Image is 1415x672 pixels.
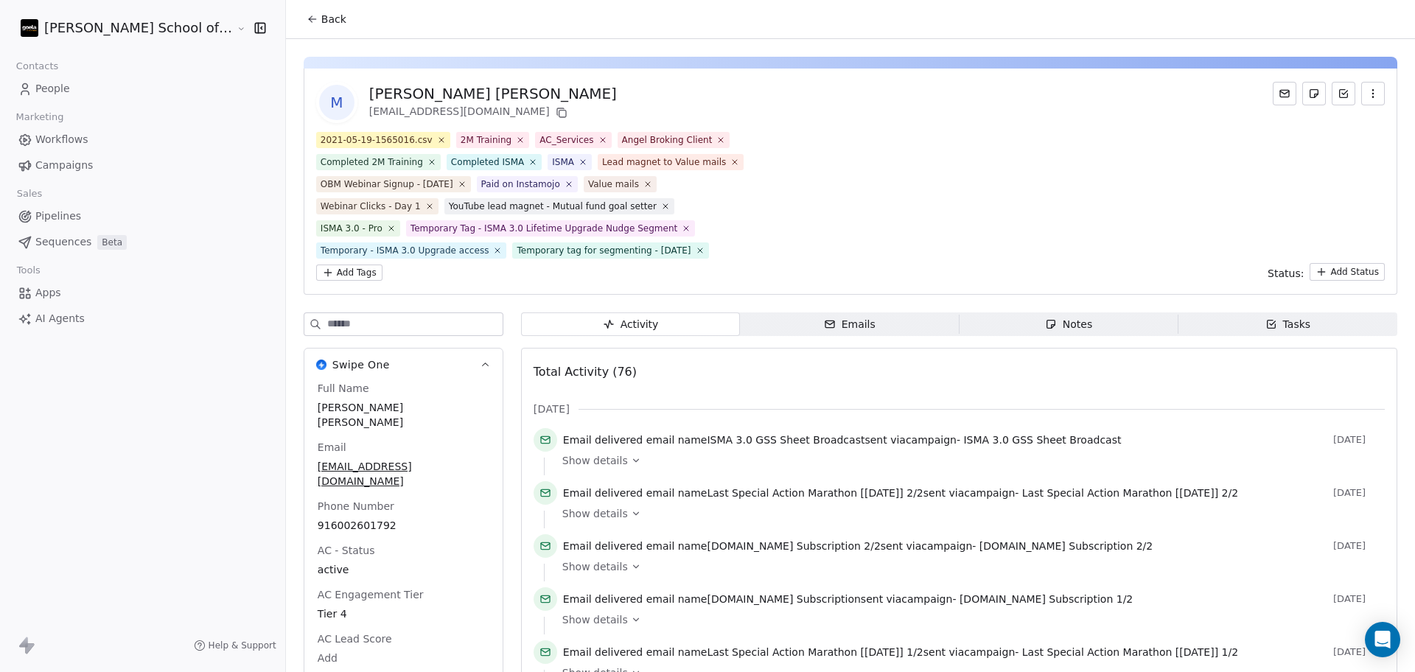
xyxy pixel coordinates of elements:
[707,593,860,605] span: [DOMAIN_NAME] Subscription
[563,486,1238,500] span: email name sent via campaign -
[321,200,421,213] div: Webinar Clicks - Day 1
[321,155,423,169] div: Completed 2M Training
[21,19,38,37] img: Zeeshan%20Neck%20Print%20Dark.png
[588,178,639,191] div: Value mails
[10,183,49,205] span: Sales
[318,651,489,665] span: Add
[563,593,643,605] span: Email delivered
[315,543,378,558] span: AC - Status
[12,127,273,152] a: Workflows
[35,311,85,326] span: AI Agents
[1333,540,1385,552] span: [DATE]
[1265,317,1311,332] div: Tasks
[1022,646,1238,658] span: Last Special Action Marathon [[DATE]] 1/2
[318,400,489,430] span: [PERSON_NAME] [PERSON_NAME]
[321,244,489,257] div: Temporary - ISMA 3.0 Upgrade access
[319,85,354,120] span: M
[481,178,560,191] div: Paid on Instamojo
[18,15,226,41] button: [PERSON_NAME] School of Finance LLP
[602,155,726,169] div: Lead magnet to Value mails
[563,646,643,658] span: Email delivered
[97,235,127,250] span: Beta
[12,153,273,178] a: Campaigns
[44,18,233,38] span: [PERSON_NAME] School of Finance LLP
[539,133,593,147] div: AC_Services
[321,133,433,147] div: 2021-05-19-1565016.csv
[563,645,1238,659] span: email name sent via campaign -
[35,158,93,173] span: Campaigns
[461,133,511,147] div: 2M Training
[562,453,628,468] span: Show details
[1333,593,1385,605] span: [DATE]
[12,204,273,228] a: Pipelines
[562,453,1374,468] a: Show details
[318,459,489,489] span: [EMAIL_ADDRESS][DOMAIN_NAME]
[562,559,1374,574] a: Show details
[1333,434,1385,446] span: [DATE]
[1268,266,1304,281] span: Status:
[369,83,617,104] div: [PERSON_NAME] [PERSON_NAME]
[315,440,349,455] span: Email
[410,222,678,235] div: Temporary Tag - ISMA 3.0 Lifetime Upgrade Nudge Segment
[449,200,657,213] div: YouTube lead magnet - Mutual fund goal setter
[1310,263,1385,281] button: Add Status
[315,499,397,514] span: Phone Number
[534,365,637,379] span: Total Activity (76)
[563,434,643,446] span: Email delivered
[298,6,355,32] button: Back
[562,506,1374,521] a: Show details
[315,381,372,396] span: Full Name
[960,593,1133,605] span: [DOMAIN_NAME] Subscription 1/2
[12,281,273,305] a: Apps
[35,234,91,250] span: Sequences
[707,540,880,552] span: [DOMAIN_NAME] Subscription 2/2
[318,606,489,621] span: Tier 4
[1045,317,1092,332] div: Notes
[563,487,643,499] span: Email delivered
[563,592,1133,606] span: email name sent via campaign -
[316,265,382,281] button: Add Tags
[1365,622,1400,657] div: Open Intercom Messenger
[562,506,628,521] span: Show details
[318,518,489,533] span: 916002601792
[315,587,427,602] span: AC Engagement Tier
[562,612,1374,627] a: Show details
[12,77,273,101] a: People
[209,640,276,651] span: Help & Support
[562,559,628,574] span: Show details
[321,12,346,27] span: Back
[1333,646,1385,658] span: [DATE]
[824,317,876,332] div: Emails
[315,631,395,646] span: AC Lead Score
[35,132,88,147] span: Workflows
[979,540,1153,552] span: [DOMAIN_NAME] Subscription 2/2
[369,104,617,122] div: [EMAIL_ADDRESS][DOMAIN_NAME]
[194,640,276,651] a: Help & Support
[707,646,923,658] span: Last Special Action Marathon [[DATE]] 1/2
[304,349,503,381] button: Swipe OneSwipe One
[517,244,691,257] div: Temporary tag for segmenting - [DATE]
[35,81,70,97] span: People
[562,612,628,627] span: Show details
[563,539,1153,553] span: email name sent via campaign -
[12,307,273,331] a: AI Agents
[451,155,524,169] div: Completed ISMA
[10,259,46,281] span: Tools
[963,434,1121,446] span: ISMA 3.0 GSS Sheet Broadcast
[332,357,390,372] span: Swipe One
[35,209,81,224] span: Pipelines
[1333,487,1385,499] span: [DATE]
[10,55,65,77] span: Contacts
[321,222,382,235] div: ISMA 3.0 - Pro
[707,434,864,446] span: ISMA 3.0 GSS Sheet Broadcast
[10,106,70,128] span: Marketing
[35,285,61,301] span: Apps
[321,178,453,191] div: OBM Webinar Signup - [DATE]
[534,402,570,416] span: [DATE]
[552,155,574,169] div: ISMA
[707,487,923,499] span: Last Special Action Marathon [[DATE]] 2/2
[1022,487,1238,499] span: Last Special Action Marathon [[DATE]] 2/2
[318,562,489,577] span: active
[12,230,273,254] a: SequencesBeta
[316,360,326,370] img: Swipe One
